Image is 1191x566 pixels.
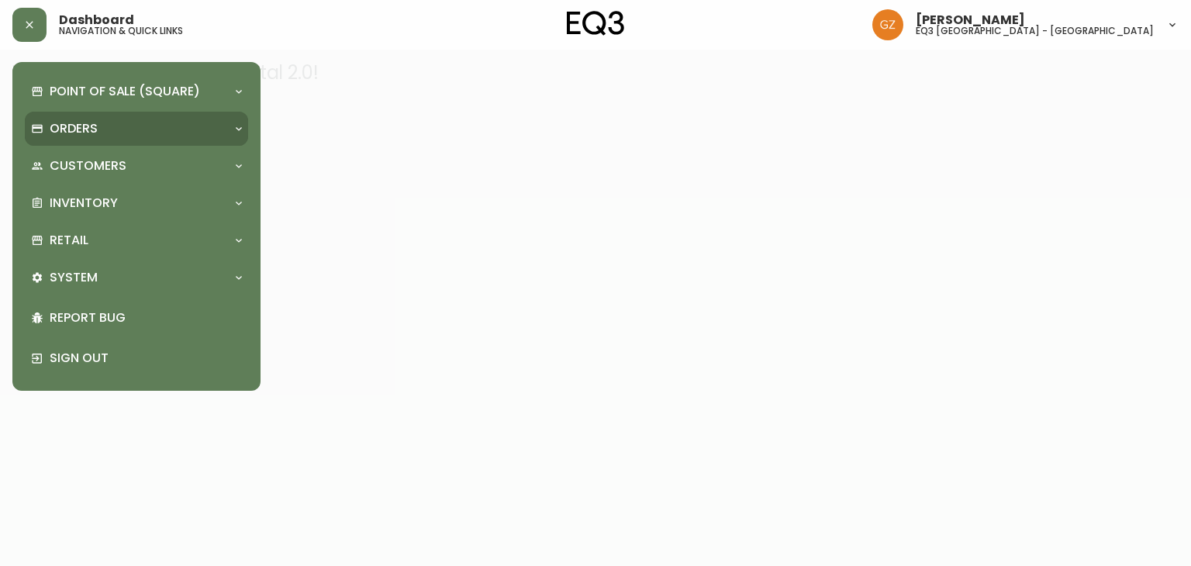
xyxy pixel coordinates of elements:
[50,157,126,174] p: Customers
[25,223,248,257] div: Retail
[50,120,98,137] p: Orders
[50,232,88,249] p: Retail
[25,112,248,146] div: Orders
[50,269,98,286] p: System
[25,186,248,220] div: Inventory
[567,11,624,36] img: logo
[25,149,248,183] div: Customers
[59,26,183,36] h5: navigation & quick links
[25,338,248,378] div: Sign Out
[25,261,248,295] div: System
[25,74,248,109] div: Point of Sale (Square)
[25,298,248,338] div: Report Bug
[916,26,1154,36] h5: eq3 [GEOGRAPHIC_DATA] - [GEOGRAPHIC_DATA]
[872,9,903,40] img: 78875dbee59462ec7ba26e296000f7de
[50,309,242,326] p: Report Bug
[50,195,118,212] p: Inventory
[50,83,200,100] p: Point of Sale (Square)
[50,350,242,367] p: Sign Out
[59,14,134,26] span: Dashboard
[916,14,1025,26] span: [PERSON_NAME]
